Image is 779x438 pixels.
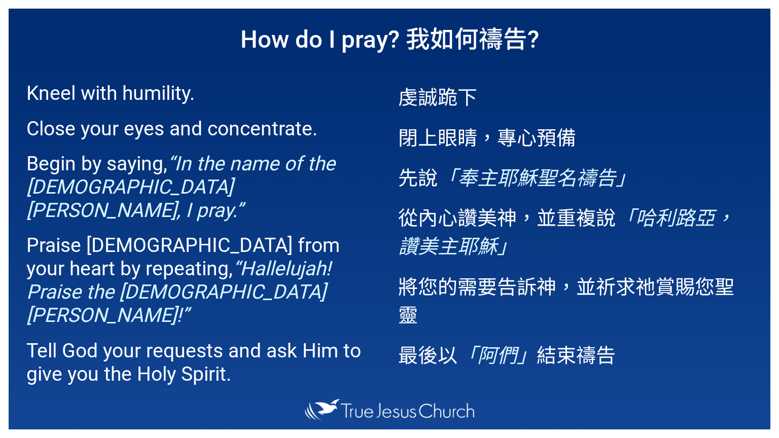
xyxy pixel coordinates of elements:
[26,257,331,327] em: “Hallelujah! Praise the [DEMOGRAPHIC_DATA][PERSON_NAME]!”
[398,162,753,191] p: 先說
[26,234,381,327] p: Praise [DEMOGRAPHIC_DATA] from your heart by repeating,
[398,271,753,328] p: 將您的需要告訴神，並祈求祂賞賜您聖靈
[398,202,753,259] p: 從內心讚美神，並重複說
[9,9,770,65] h1: How do I pray? 我如何禱告?
[26,152,335,222] em: “In the name of the [DEMOGRAPHIC_DATA][PERSON_NAME], I pray.”
[398,82,753,110] p: 虔誠跪下
[26,117,381,140] p: Close your eyes and concentrate.
[457,344,537,368] em: 「阿們」
[26,152,381,222] p: Begin by saying,
[438,167,635,190] em: 「奉主耶穌聖名禱告」
[398,340,753,368] p: 最後以 結束禱告
[398,122,753,151] p: 閉上眼睛，專心預備
[26,339,381,386] p: Tell God your requests and ask Him to give you the Holy Spirit.
[26,82,381,105] p: Kneel with humility.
